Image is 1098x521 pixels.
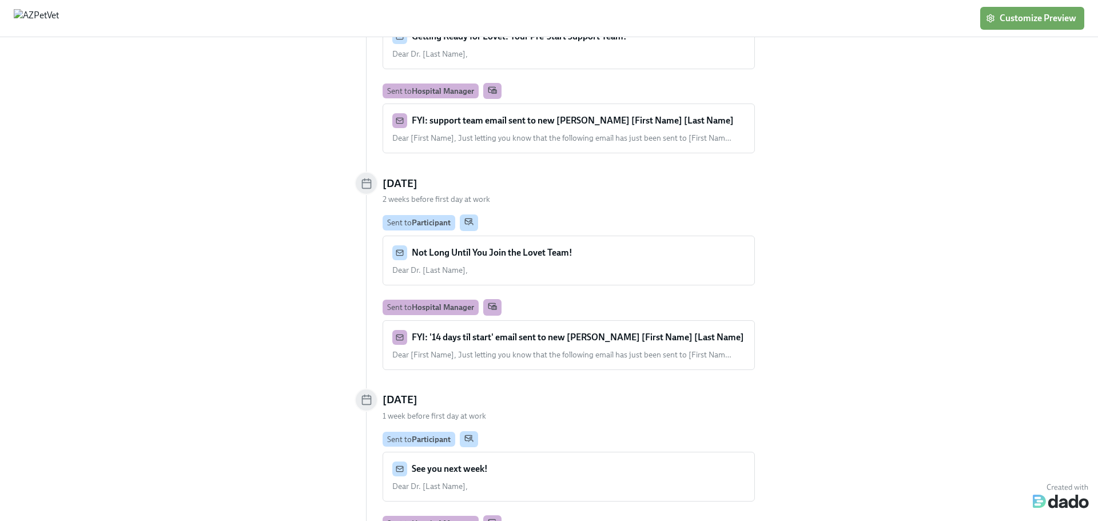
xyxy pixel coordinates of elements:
strong: Hospital Manager [412,303,474,312]
span: 1 week before first day at work [383,411,486,421]
span: Personal Email [464,433,474,446]
div: Not Long Until You Join the Lovet Team! [392,245,745,260]
button: Customize Preview [980,7,1084,30]
strong: Not Long Until You Join the Lovet Team! [412,247,572,258]
div: Sent to [387,86,474,97]
span: Dear [First Name], Just letting you know that the following email has just been sent to [First Nam … [392,350,731,360]
div: Sent to [387,217,451,228]
span: Personal Email [464,217,474,229]
div: FYI: support team email sent to new [PERSON_NAME] [First Name] [Last Name] [392,113,745,128]
strong: FYI: support team email sent to new [PERSON_NAME] [First Name] [Last Name] [412,115,734,126]
h5: [DATE] [383,176,417,191]
img: Dado [1033,481,1089,508]
span: Dear Dr. [Last Name], [392,49,468,59]
span: 2 weeks before first day at work [383,194,490,204]
span: Dear Dr. [Last Name], [392,265,468,275]
strong: Hospital Manager [412,86,474,96]
strong: FYI: '14 days til start' email sent to new [PERSON_NAME] [First Name] [Last Name] [412,332,744,343]
span: Dear Dr. [Last Name], [392,482,468,491]
span: Work Email [488,301,497,313]
span: Work Email [488,85,497,97]
div: FYI: '14 days til start' email sent to new [PERSON_NAME] [First Name] [Last Name] [392,330,745,345]
img: AZPetVet [14,9,59,27]
div: See you next week! [392,462,745,476]
strong: Getting Ready for Lovet: Your Pre-Start Support Team! [412,31,627,42]
strong: Participant [412,435,451,444]
h5: [DATE] [383,392,417,407]
strong: See you next week! [412,463,488,474]
div: Sent to [387,302,474,313]
div: Sent to [387,434,451,445]
span: Dear [First Name], Just letting you know that the following email has just been sent to [First Nam … [392,133,731,143]
strong: Participant [412,218,451,227]
span: Customize Preview [988,13,1076,24]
